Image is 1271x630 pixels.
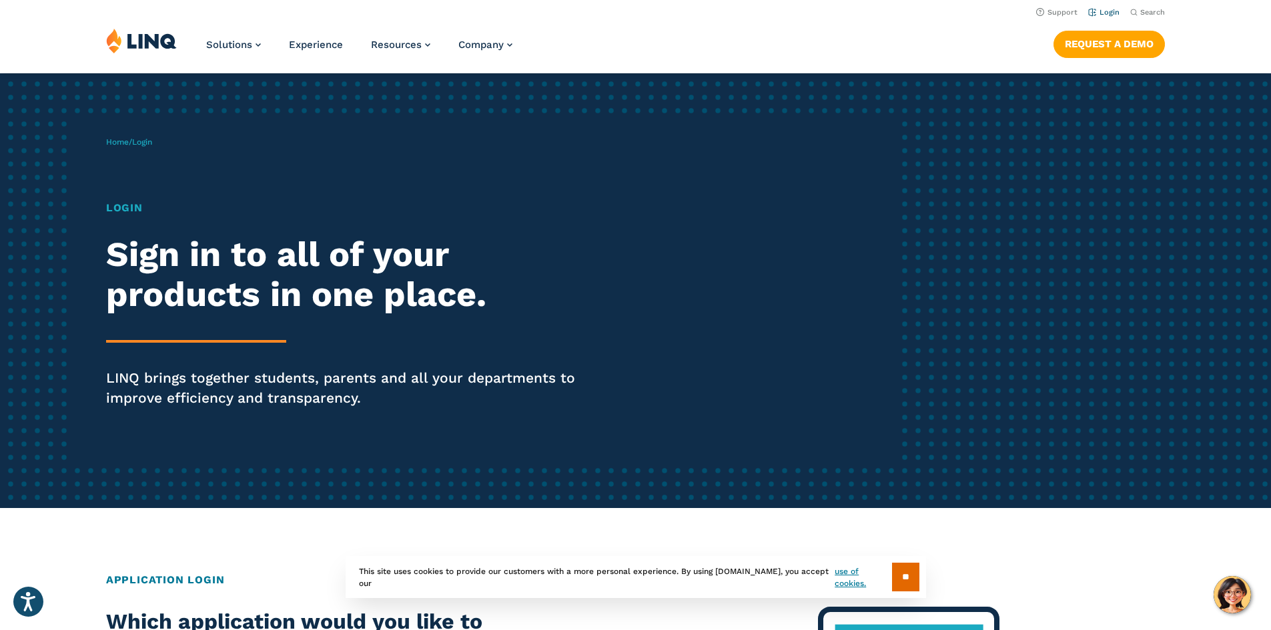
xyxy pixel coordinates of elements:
[1140,8,1165,17] span: Search
[106,137,152,147] span: /
[106,200,596,216] h1: Login
[371,39,422,51] span: Resources
[458,39,512,51] a: Company
[1214,576,1251,613] button: Hello, have a question? Let’s chat.
[106,137,129,147] a: Home
[1088,8,1120,17] a: Login
[106,235,596,315] h2: Sign in to all of your products in one place.
[106,368,596,408] p: LINQ brings together students, parents and all your departments to improve efficiency and transpa...
[206,28,512,72] nav: Primary Navigation
[289,39,343,51] a: Experience
[106,572,1165,588] h2: Application Login
[835,565,891,589] a: use of cookies.
[206,39,261,51] a: Solutions
[371,39,430,51] a: Resources
[132,137,152,147] span: Login
[458,39,504,51] span: Company
[346,556,926,598] div: This site uses cookies to provide our customers with a more personal experience. By using [DOMAIN...
[1130,7,1165,17] button: Open Search Bar
[1036,8,1078,17] a: Support
[1053,28,1165,57] nav: Button Navigation
[1053,31,1165,57] a: Request a Demo
[206,39,252,51] span: Solutions
[106,28,177,53] img: LINQ | K‑12 Software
